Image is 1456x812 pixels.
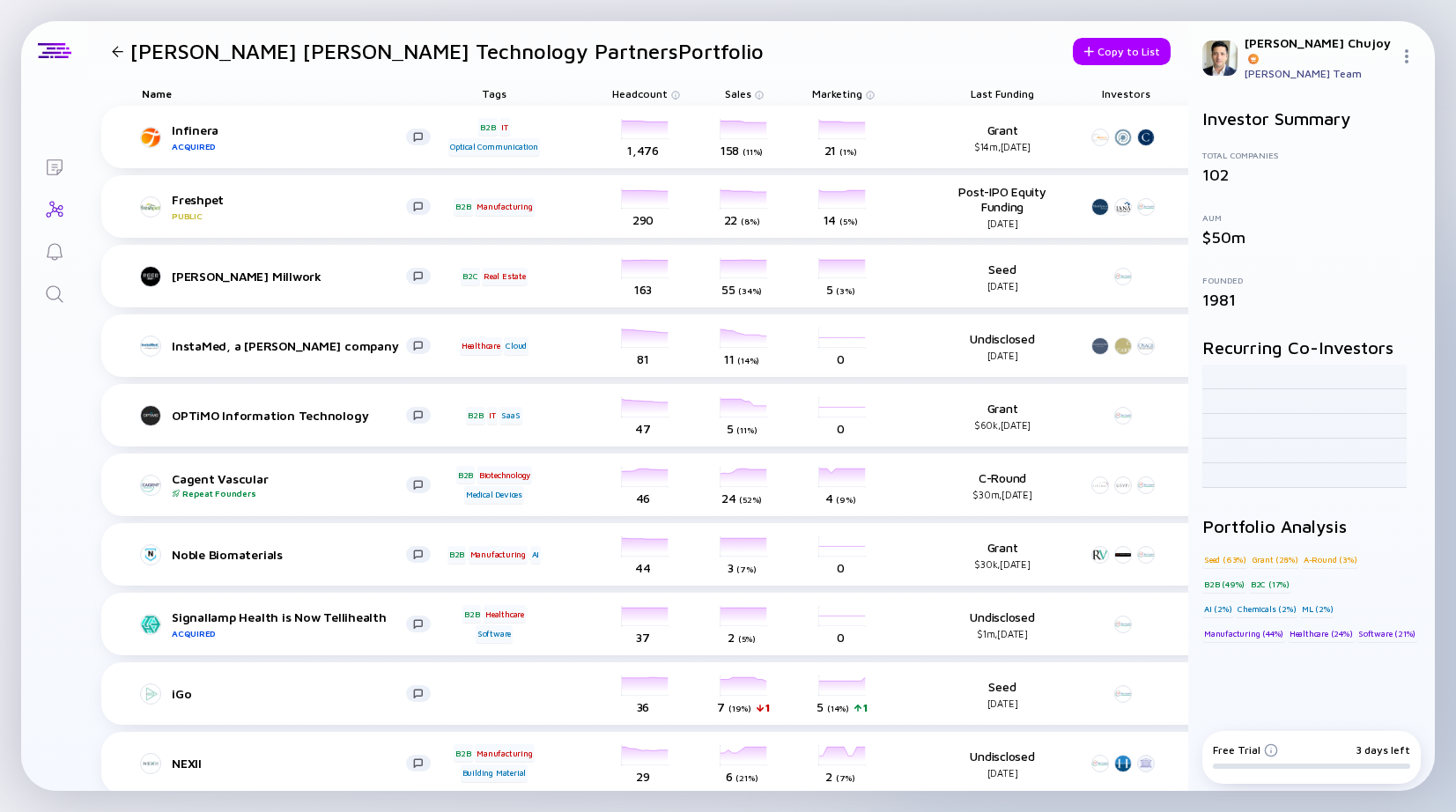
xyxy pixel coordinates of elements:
[530,546,542,564] div: AI
[1249,575,1291,593] div: B2C (17%)
[466,407,484,424] div: B2B
[1202,212,1421,223] div: AUM
[142,471,445,498] a: Cagent VascularRepeat Founders
[478,118,497,136] div: B2B
[945,401,1060,431] div: Grant
[1236,600,1297,617] div: Chemicals (2%)
[812,87,862,100] span: Marketing
[1356,743,1410,757] div: 3 days left
[172,686,406,701] div: iGo
[945,679,1060,709] div: Seed
[1288,624,1355,642] div: Healthcare (24%)
[1202,41,1238,76] img: Felix Profile Picture
[945,558,1060,570] div: $30k, [DATE]
[1202,624,1285,642] div: Manufacturing (44%)
[1213,743,1278,757] div: Free Trial
[1202,291,1421,309] div: 1981
[142,609,445,639] a: Signallamp Health is Now TellihealthAcquired
[142,544,445,565] a: Noble Biomaterials
[945,540,1060,570] div: Grant
[172,122,406,151] div: Infinera
[142,405,445,426] a: OPTiMO Information Technology
[945,350,1060,361] div: [DATE]
[945,262,1060,292] div: Seed
[172,210,406,221] div: Public
[469,546,528,564] div: Manufacturing
[1202,108,1421,129] h2: Investor Summary
[1302,550,1359,568] div: A-Round (3%)
[460,337,502,355] div: Healthcare
[454,198,472,216] div: B2B
[461,268,479,285] div: B2C
[945,609,1060,639] div: Undisclosed
[945,184,1060,229] div: Post-IPO Equity Funding
[142,753,445,774] a: NEXII
[1245,67,1393,80] div: [PERSON_NAME] Team
[477,466,532,484] div: Biotechnology
[945,470,1060,500] div: C-Round
[945,331,1060,361] div: Undisclosed
[142,683,445,705] a: iGo
[456,466,475,484] div: B2B
[172,269,406,284] div: [PERSON_NAME] Millwork
[1202,275,1421,285] div: Founded
[172,609,406,639] div: Signallamp Health is Now Tellihealth
[475,744,534,762] div: Manufacturing
[142,122,445,151] a: InfineraAcquired
[484,605,526,623] div: Healthcare
[1251,550,1300,568] div: Grant (28%)
[21,229,87,271] a: Reminders
[447,546,466,564] div: B2B
[476,625,513,643] div: Software
[21,187,87,229] a: Investor Map
[945,419,1060,431] div: $60k, [DATE]
[945,122,1060,152] div: Grant
[1202,575,1246,593] div: B2B (49%)
[1086,81,1165,106] div: Investors
[487,407,498,424] div: IT
[1202,550,1248,568] div: Seed (63%)
[1202,600,1234,617] div: AI (2%)
[142,266,445,287] a: [PERSON_NAME] Millwork
[504,337,528,355] div: Cloud
[499,407,521,424] div: SaaS
[172,488,406,498] div: Repeat Founders
[945,218,1060,229] div: [DATE]
[1073,38,1171,65] button: Copy to List
[1300,600,1335,617] div: ML (2%)
[945,767,1060,779] div: [DATE]
[612,87,668,100] span: Headcount
[1245,35,1393,65] div: [PERSON_NAME] Chujoy
[475,198,534,216] div: Manufacturing
[454,744,472,762] div: B2B
[172,471,406,498] div: Cagent Vascular
[172,141,406,151] div: Acquired
[172,756,406,771] div: NEXII
[172,338,406,353] div: InstaMed, a [PERSON_NAME] company
[130,39,764,63] h1: [PERSON_NAME] [PERSON_NAME] Technology Partners Portfolio
[482,268,528,285] div: Real Estate
[1202,228,1421,247] div: $50m
[499,118,510,136] div: IT
[172,547,406,562] div: Noble Biomaterials
[464,486,524,504] div: Medical Devices
[21,271,87,314] a: Search
[945,280,1060,292] div: [DATE]
[142,336,445,357] a: InstaMed, a [PERSON_NAME] company
[725,87,751,100] span: Sales
[1356,624,1417,642] div: Software (21%)
[445,81,543,106] div: Tags
[142,192,445,221] a: FreshpetPublic
[448,138,540,156] div: Optical Communication
[945,141,1060,152] div: $14m, [DATE]
[1202,516,1421,536] h2: Portfolio Analysis
[971,87,1034,100] span: Last Funding
[945,489,1060,500] div: $30m, [DATE]
[1202,337,1421,358] h2: Recurring Co-Investors
[21,144,87,187] a: Lists
[461,764,528,782] div: Building Material
[945,698,1060,709] div: [DATE]
[1400,49,1414,63] img: Menu
[945,628,1060,639] div: $1m, [DATE]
